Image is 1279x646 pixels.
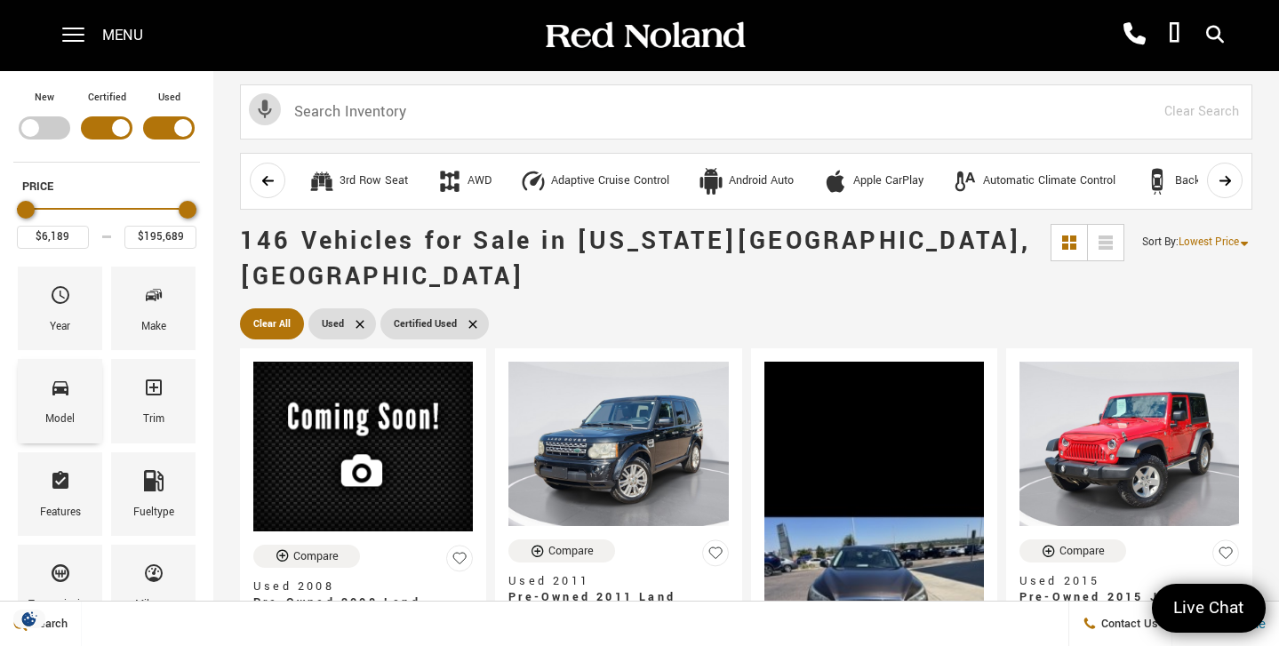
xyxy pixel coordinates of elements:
[729,173,794,189] div: Android Auto
[9,610,50,628] section: Click to Open Cookie Consent Modal
[1212,539,1239,574] button: Save Vehicle
[952,168,979,195] div: Automatic Climate Control
[1019,362,1239,526] img: 2015 Jeep Wrangler Sport
[50,317,70,337] div: Year
[853,173,923,189] div: Apple CarPlay
[18,359,102,443] div: ModelModel
[111,452,196,536] div: FueltypeFueltype
[510,163,679,200] button: Adaptive Cruise ControlAdaptive Cruise Control
[508,573,728,621] a: Used 2011Pre-Owned 2011 Land Rover LR4 HSE
[13,89,200,162] div: Filter by Vehicle Type
[322,313,344,335] span: Used
[133,503,174,522] div: Fueltype
[17,226,89,249] input: Minimum
[812,163,933,200] button: Apple CarPlayApple CarPlay
[1019,539,1126,562] button: Compare Vehicle
[520,168,547,195] div: Adaptive Cruise Control
[28,595,92,615] div: Transmission
[1164,596,1253,620] span: Live Chat
[143,466,164,503] span: Fueltype
[50,280,71,317] span: Year
[293,548,339,564] div: Compare
[253,545,360,568] button: Compare Vehicle
[250,163,285,198] button: scroll left
[508,573,715,589] span: Used 2011
[18,545,102,628] div: TransmissionTransmission
[88,89,126,107] label: Certified
[1097,616,1158,632] span: Contact Us
[983,173,1115,189] div: Automatic Climate Control
[508,539,615,562] button: Compare Vehicle
[436,168,463,195] div: AWD
[1019,589,1226,621] span: Pre-Owned 2015 Jeep Wrangler Sport
[111,545,196,628] div: MileageMileage
[1152,584,1266,633] a: Live Chat
[50,558,71,595] span: Transmission
[143,372,164,410] span: Trim
[240,84,1252,140] input: Search Inventory
[143,410,164,429] div: Trim
[249,93,281,125] svg: Click to toggle on voice search
[1207,163,1243,198] button: scroll right
[394,313,457,335] span: Certified Used
[942,163,1125,200] button: Automatic Climate ControlAutomatic Climate Control
[141,317,166,337] div: Make
[124,226,196,249] input: Maximum
[40,503,81,522] div: Features
[111,267,196,350] div: MakeMake
[698,168,724,195] div: Android Auto
[446,545,473,579] button: Save Vehicle
[542,20,747,52] img: Red Noland Auto Group
[1059,543,1105,559] div: Compare
[253,313,291,335] span: Clear All
[308,168,335,195] div: 3rd Row Seat
[22,179,191,195] h5: Price
[508,362,728,526] img: 2011 Land Rover LR4 HSE
[1175,173,1255,189] div: Backup Camera
[143,558,164,595] span: Mileage
[253,578,473,626] a: Used 2008Pre-Owned 2008 Land Rover Range Rover HSE
[18,267,102,350] div: YearYear
[688,163,803,200] button: Android AutoAndroid Auto
[9,610,50,628] img: Opt-Out Icon
[35,89,54,107] label: New
[508,589,715,621] span: Pre-Owned 2011 Land Rover LR4 HSE
[240,224,1031,294] span: 146 Vehicles for Sale in [US_STATE][GEOGRAPHIC_DATA], [GEOGRAPHIC_DATA]
[1134,163,1265,200] button: Backup CameraBackup Camera
[158,89,180,107] label: Used
[143,280,164,317] span: Make
[17,195,196,249] div: Price
[179,201,196,219] div: Maximum Price
[253,594,460,626] span: Pre-Owned 2008 Land Rover Range Rover HSE
[299,163,418,200] button: 3rd Row Seat3rd Row Seat
[702,539,729,574] button: Save Vehicle
[427,163,501,200] button: AWDAWD
[50,372,71,410] span: Model
[548,543,594,559] div: Compare
[1019,573,1239,621] a: Used 2015Pre-Owned 2015 Jeep Wrangler Sport
[253,578,460,594] span: Used 2008
[1179,235,1239,250] span: Lowest Price
[111,359,196,443] div: TrimTrim
[1019,573,1226,589] span: Used 2015
[18,452,102,536] div: FeaturesFeatures
[340,173,408,189] div: 3rd Row Seat
[45,410,75,429] div: Model
[1142,235,1179,250] span: Sort By :
[253,362,473,531] img: 2008 Land Rover Range Rover HSE
[551,173,669,189] div: Adaptive Cruise Control
[135,595,172,615] div: Mileage
[1144,168,1171,195] div: Backup Camera
[822,168,849,195] div: Apple CarPlay
[50,466,71,503] span: Features
[17,201,35,219] div: Minimum Price
[468,173,492,189] div: AWD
